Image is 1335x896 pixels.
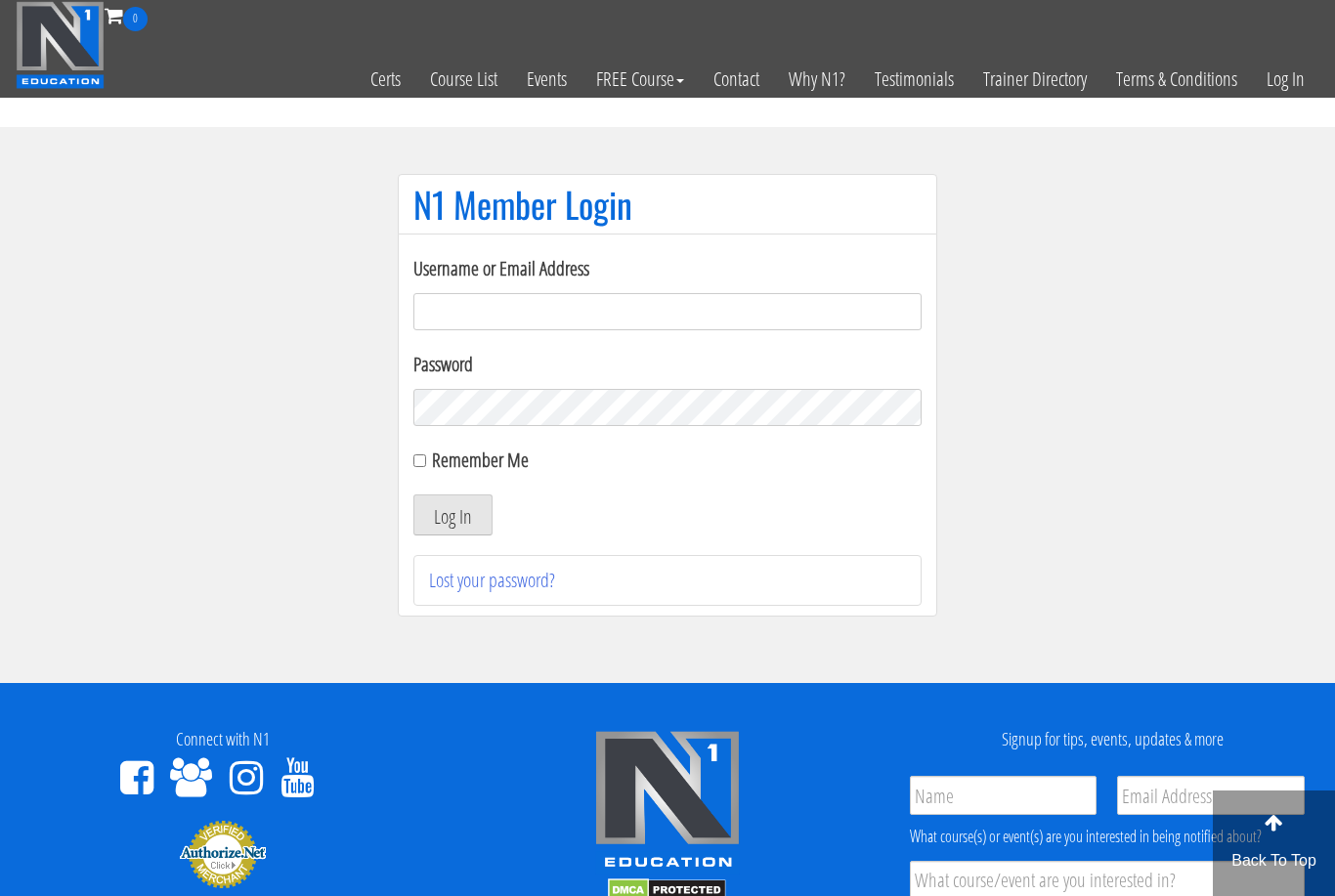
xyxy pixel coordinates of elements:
a: Why N1? [774,31,860,127]
img: Authorize.Net Merchant - Click to Verify [179,819,267,889]
label: Remember Me [432,447,529,473]
label: Username or Email Address [413,254,922,283]
a: Log In [1252,31,1319,127]
a: Contact [699,31,774,127]
h4: Signup for tips, events, updates & more [905,730,1320,749]
img: n1-edu-logo [594,730,741,875]
a: Course List [415,31,512,127]
h4: Connect with N1 [15,730,430,749]
div: What course(s) or event(s) are you interested in being notified about? [910,825,1305,848]
input: Email Address [1117,776,1305,815]
a: FREE Course [581,31,699,127]
a: Trainer Directory [969,31,1101,127]
a: Certs [356,31,415,127]
a: Lost your password? [429,567,555,593]
a: Testimonials [860,31,969,127]
a: Terms & Conditions [1101,31,1252,127]
span: 0 [123,7,148,31]
button: Log In [413,494,493,535]
a: Events [512,31,581,127]
h1: N1 Member Login [413,185,922,224]
label: Password [413,350,922,379]
img: n1-education [16,1,105,89]
input: Name [910,776,1098,815]
a: 0 [105,2,148,28]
